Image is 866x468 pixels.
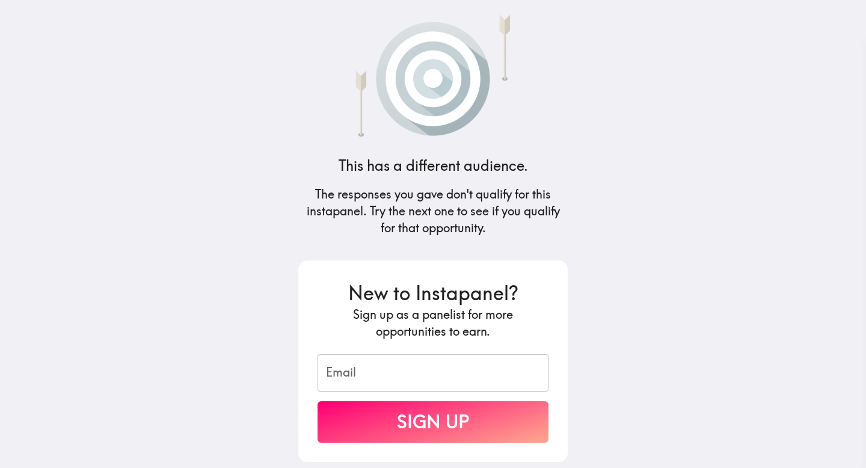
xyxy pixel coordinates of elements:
h5: Sign up as a panelist for more opportunities to earn. [318,306,548,340]
button: Sign Up [318,401,548,443]
h4: This has a different audience. [339,156,528,176]
h5: The responses you gave don't qualify for this instapanel. Try the next one to see if you qualify ... [298,186,568,236]
img: Arrows that have missed a target. [326,10,540,137]
h3: New to Instapanel? [318,280,548,307]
